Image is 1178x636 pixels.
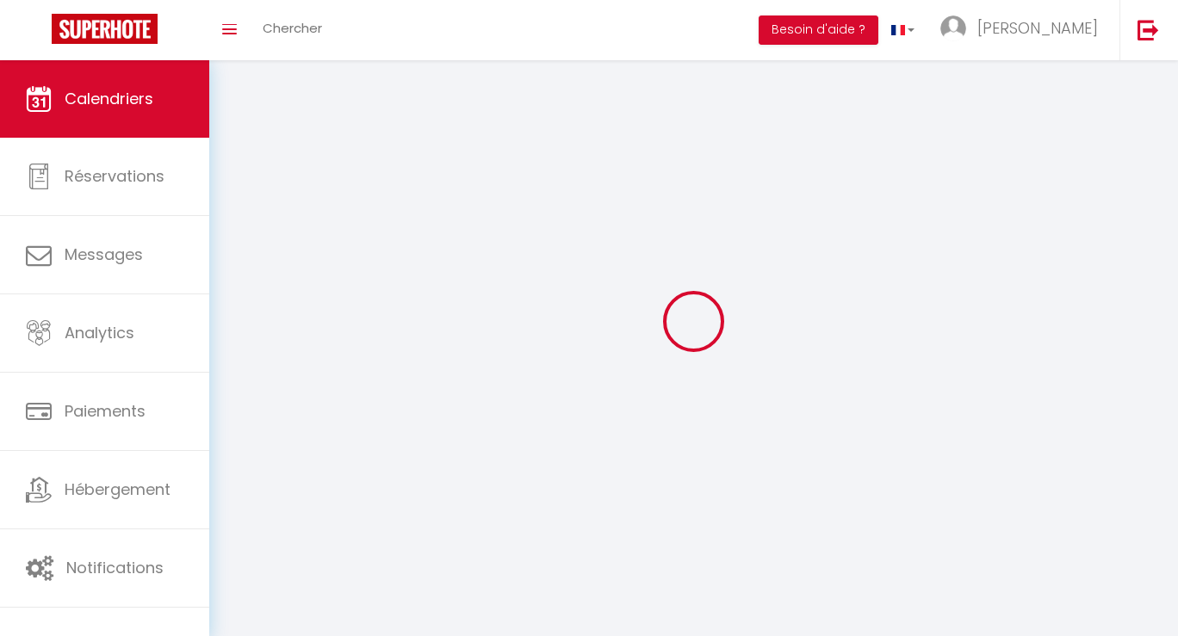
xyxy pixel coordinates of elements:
span: [PERSON_NAME] [977,17,1098,39]
img: ... [940,15,966,41]
span: Paiements [65,400,146,422]
span: Chercher [263,19,322,37]
span: Calendriers [65,88,153,109]
span: Réservations [65,165,164,187]
span: Messages [65,244,143,265]
span: Notifications [66,557,164,578]
span: Hébergement [65,479,170,500]
img: Super Booking [52,14,158,44]
img: logout [1138,19,1159,40]
span: Analytics [65,322,134,343]
button: Besoin d'aide ? [759,15,878,45]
